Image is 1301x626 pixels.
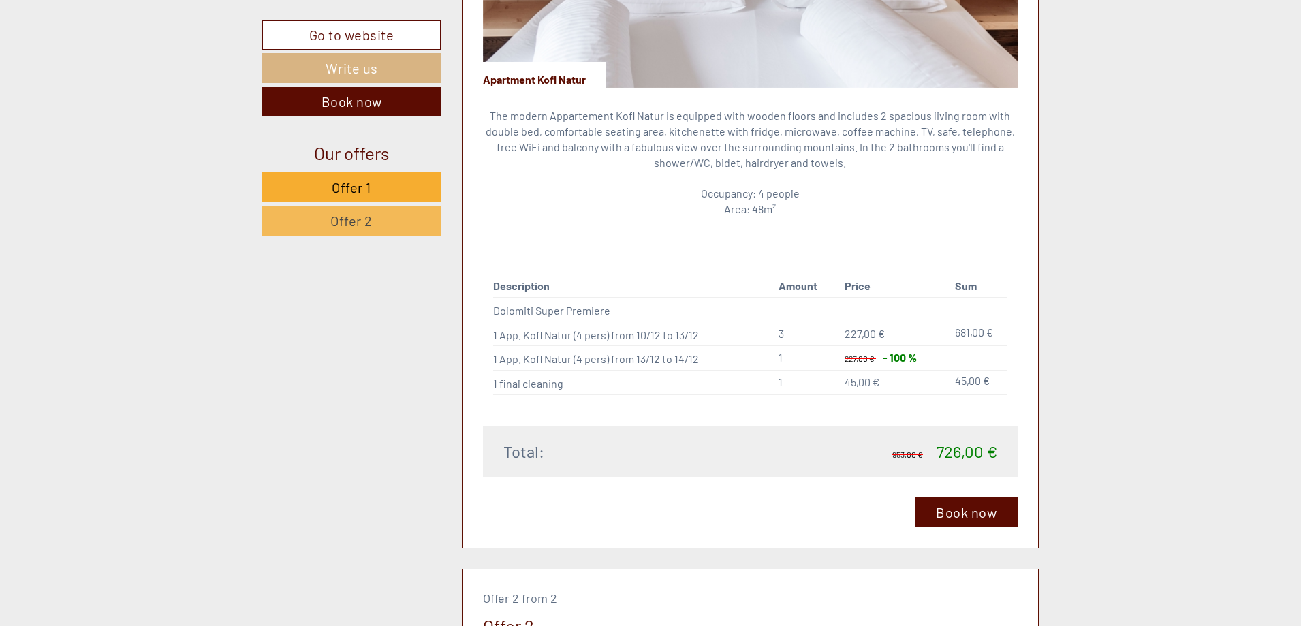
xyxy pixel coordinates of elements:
th: Sum [950,276,1007,297]
a: Write us [262,53,441,83]
span: Offer 2 from 2 [483,591,557,606]
span: 726,00 € [937,441,997,461]
div: Apartment Kofl Natur [483,62,606,88]
span: 227,00 € [845,354,875,363]
td: 1 App. Kofl Natur (4 pers) from 13/12 to 14/12 [493,346,774,371]
small: 21:16 [20,66,164,76]
div: Total: [493,440,751,463]
td: 3 [773,322,839,346]
td: 1 App. Kofl Natur (4 pers) from 10/12 to 13/12 [493,322,774,346]
span: Offer 1 [332,179,371,195]
a: Book now [262,87,441,116]
span: Offer 2 [330,213,373,229]
td: 1 final cleaning [493,371,774,395]
span: 227,00 € [845,327,885,340]
div: Appartements & Wellness [PERSON_NAME] [20,40,164,50]
td: 681,00 € [950,322,1007,346]
th: Amount [773,276,839,297]
p: The modern Appartement Kofl Natur is equipped with wooden floors and includes 2 spacious living r... [483,108,1018,217]
span: 45,00 € [845,375,879,388]
th: Price [839,276,950,297]
td: 1 [773,371,839,395]
a: Book now [915,497,1018,527]
div: Our offers [262,140,441,166]
td: Dolomiti Super Premiere [493,297,774,322]
th: Description [493,276,774,297]
td: 45,00 € [950,371,1007,395]
span: - 100 % [883,351,917,364]
a: Go to website [262,20,441,50]
button: Send [461,353,535,383]
span: 953,00 € [892,450,923,459]
div: [DATE] [242,10,293,33]
div: Hello, how can we help you? [10,37,171,78]
td: 1 [773,346,839,371]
